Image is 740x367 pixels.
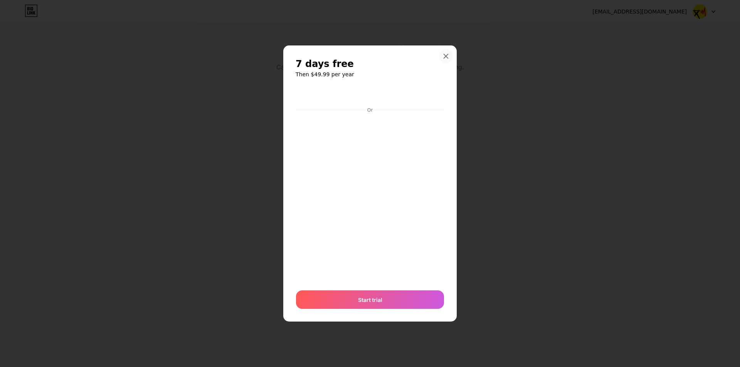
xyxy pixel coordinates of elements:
[294,114,446,283] iframe: Secure payment input frame
[296,58,354,70] span: 7 days free
[296,70,444,78] h6: Then $49.99 per year
[358,296,382,304] span: Start trial
[366,107,374,113] div: Or
[296,86,444,105] iframe: Secure payment button frame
